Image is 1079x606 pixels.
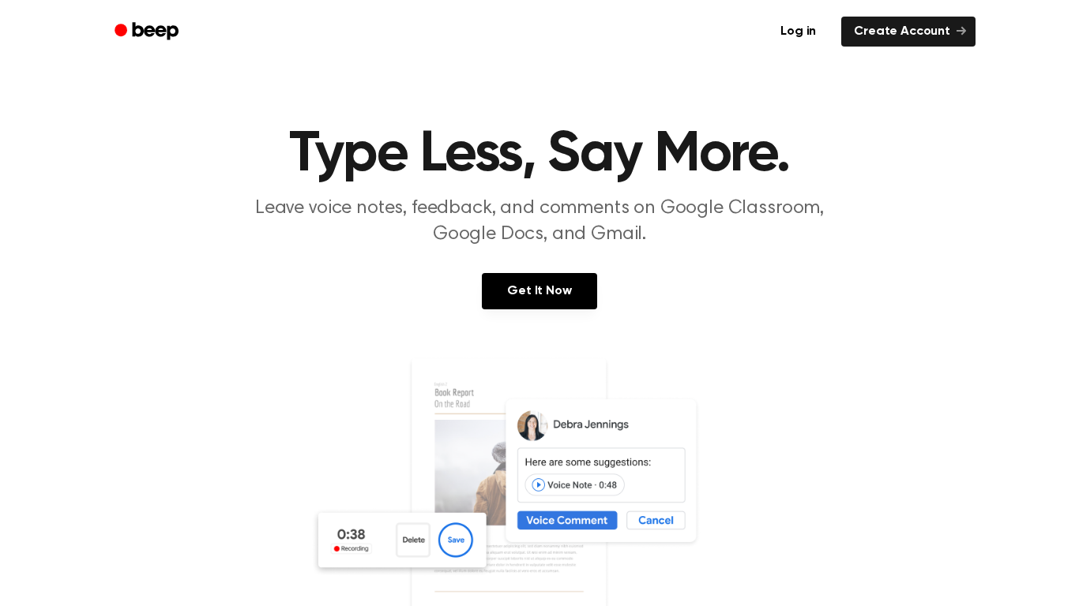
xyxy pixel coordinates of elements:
a: Log in [765,13,832,50]
a: Beep [103,17,193,47]
h1: Type Less, Say More. [135,126,944,183]
a: Create Account [841,17,976,47]
p: Leave voice notes, feedback, and comments on Google Classroom, Google Docs, and Gmail. [236,196,843,248]
a: Get It Now [482,273,596,309]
